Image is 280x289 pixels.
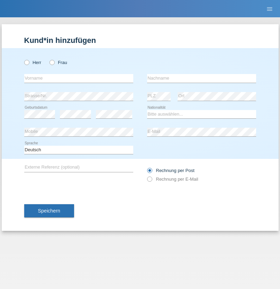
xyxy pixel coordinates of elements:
input: Rechnung per Post [147,168,152,177]
label: Rechnung per E-Mail [147,177,198,182]
input: Frau [49,60,54,64]
input: Rechnung per E-Mail [147,177,152,185]
label: Frau [49,60,67,65]
h1: Kund*in hinzufügen [24,36,256,45]
label: Herr [24,60,42,65]
input: Herr [24,60,29,64]
button: Speichern [24,204,74,217]
i: menu [266,6,273,12]
label: Rechnung per Post [147,168,195,173]
a: menu [263,7,277,11]
span: Speichern [38,208,60,214]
